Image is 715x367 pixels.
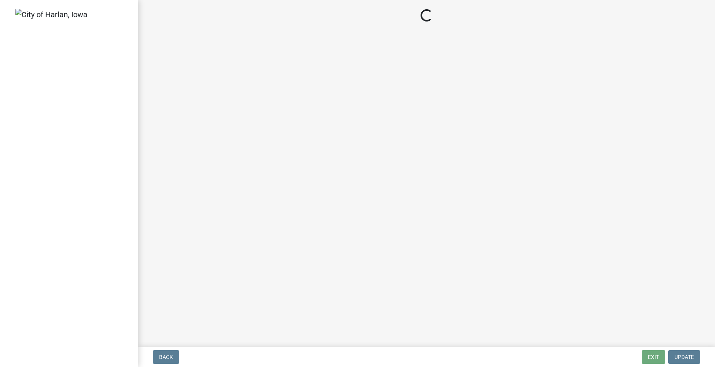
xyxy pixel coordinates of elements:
button: Update [668,350,700,364]
button: Back [153,350,179,364]
button: Exit [642,350,665,364]
img: City of Harlan, Iowa [15,9,87,20]
span: Back [159,354,173,360]
span: Update [674,354,694,360]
